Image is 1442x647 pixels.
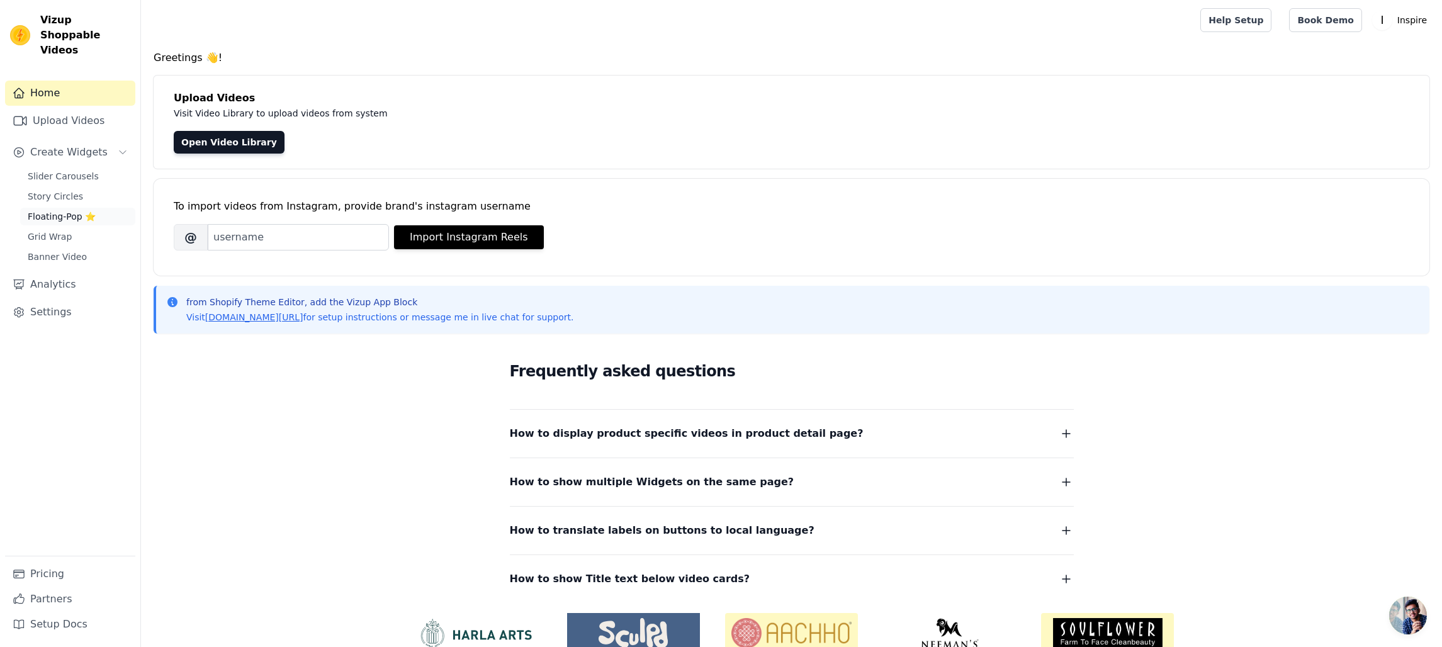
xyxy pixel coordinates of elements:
a: Book Demo [1289,8,1361,32]
a: Help Setup [1200,8,1271,32]
a: Grid Wrap [20,228,135,245]
p: Visit for setup instructions or message me in live chat for support. [186,311,573,323]
button: I Inspire [1372,9,1432,31]
button: Create Widgets [5,140,135,165]
img: Vizup [10,25,30,45]
a: Story Circles [20,188,135,205]
a: Banner Video [20,248,135,266]
h4: Upload Videos [174,91,1409,106]
input: username [208,224,389,250]
p: Visit Video Library to upload videos from system [174,106,738,121]
a: Home [5,81,135,106]
button: How to show multiple Widgets on the same page? [510,473,1074,491]
button: How to display product specific videos in product detail page? [510,425,1074,442]
text: I [1380,14,1383,26]
p: Inspire [1392,9,1432,31]
a: Slider Carousels [20,167,135,185]
a: Floating-Pop ⭐ [20,208,135,225]
a: Partners [5,587,135,612]
span: Floating-Pop ⭐ [28,210,96,223]
p: from Shopify Theme Editor, add the Vizup App Block [186,296,573,308]
span: How to display product specific videos in product detail page? [510,425,864,442]
span: @ [174,224,208,250]
span: Story Circles [28,190,83,203]
span: How to translate labels on buttons to local language? [510,522,814,539]
button: Import Instagram Reels [394,225,544,249]
span: Vizup Shoppable Videos [40,13,130,58]
a: Open Video Library [174,131,284,154]
div: To import videos from Instagram, provide brand's instagram username [174,199,1409,214]
a: Pricing [5,561,135,587]
h2: Frequently asked questions [510,359,1074,384]
span: Banner Video [28,250,87,263]
span: Create Widgets [30,145,108,160]
span: Slider Carousels [28,170,99,183]
a: [DOMAIN_NAME][URL] [205,312,303,322]
h4: Greetings 👋! [154,50,1429,65]
a: Setup Docs [5,612,135,637]
span: How to show multiple Widgets on the same page? [510,473,794,491]
button: How to show Title text below video cards? [510,570,1074,588]
span: Grid Wrap [28,230,72,243]
a: Settings [5,300,135,325]
a: Upload Videos [5,108,135,133]
a: Analytics [5,272,135,297]
a: Ouvrir le chat [1389,597,1427,634]
button: How to translate labels on buttons to local language? [510,522,1074,539]
span: How to show Title text below video cards? [510,570,750,588]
